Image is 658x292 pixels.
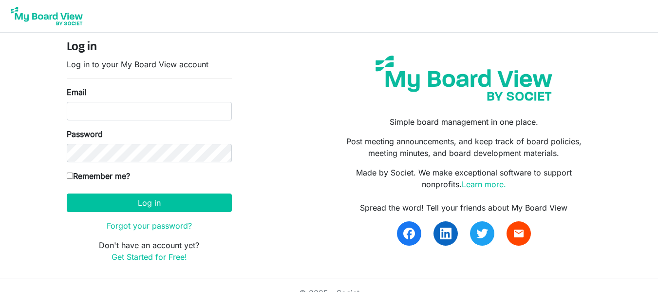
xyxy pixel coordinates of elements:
span: email [513,228,525,239]
a: Learn more. [462,179,506,189]
p: Log in to your My Board View account [67,58,232,70]
p: Post meeting announcements, and keep track of board policies, meeting minutes, and board developm... [336,136,591,159]
input: Remember me? [67,173,73,179]
a: Get Started for Free! [112,252,187,262]
div: Spread the word! Tell your friends about My Board View [336,202,591,214]
label: Remember me? [67,170,130,182]
a: Forgot your password? [107,221,192,231]
p: Made by Societ. We make exceptional software to support nonprofits. [336,167,591,190]
img: my-board-view-societ.svg [368,48,560,108]
label: Email [67,86,87,98]
label: Password [67,128,103,140]
h4: Log in [67,40,232,55]
p: Don't have an account yet? [67,239,232,263]
button: Log in [67,194,232,212]
img: My Board View Logo [8,4,86,28]
img: twitter.svg [476,228,488,239]
a: email [507,221,531,246]
img: linkedin.svg [440,228,451,239]
img: facebook.svg [403,228,415,239]
p: Simple board management in one place. [336,116,591,128]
